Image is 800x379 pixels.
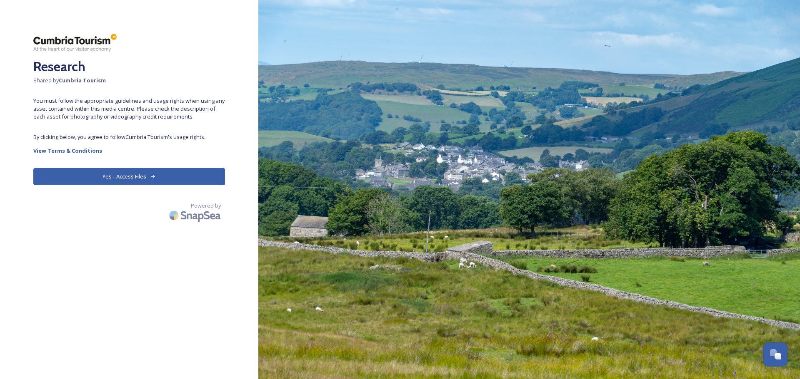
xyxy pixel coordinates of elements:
[33,57,225,77] h2: Research
[191,202,221,210] span: Powered by
[763,342,787,367] button: Open Chat
[33,97,225,121] span: You must follow the appropriate guidelines and usage rights when using any asset contained within...
[33,33,117,52] img: ct_logo.png
[167,206,225,225] img: SnapSea Logo
[59,77,106,84] strong: Cumbria Tourism
[33,77,225,84] span: Shared by
[33,133,225,141] span: By clicking below, you agree to follow Cumbria Tourism 's usage rights.
[33,168,225,185] button: Yes - Access Files
[33,146,225,156] a: View Terms & Conditions
[33,147,102,154] strong: View Terms & Conditions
